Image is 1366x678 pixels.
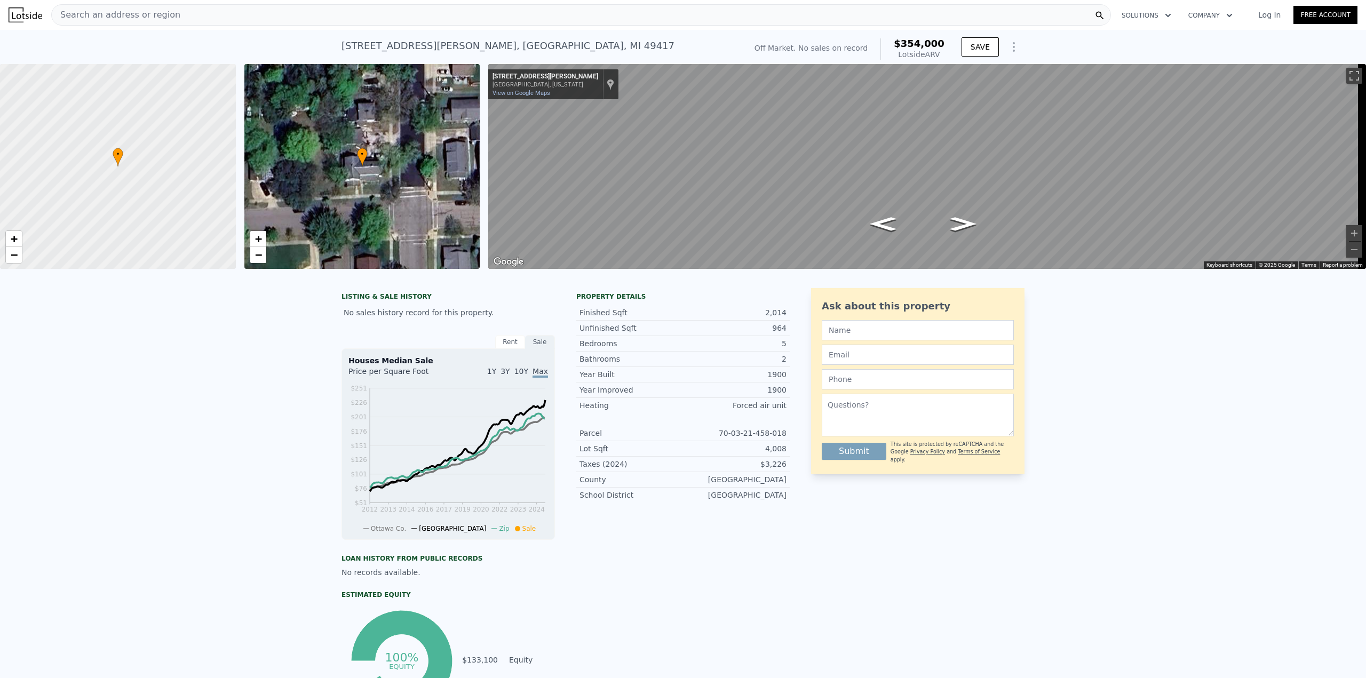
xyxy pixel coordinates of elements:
tspan: $76 [355,485,367,492]
tspan: equity [389,662,415,670]
div: Off Market. No sales on record [755,43,868,53]
div: Taxes (2024) [579,459,683,469]
div: 2 [683,354,787,364]
div: Map [488,64,1366,269]
a: View on Google Maps [493,90,550,97]
span: 1Y [487,367,496,376]
div: No records available. [341,567,555,578]
span: • [113,149,123,159]
div: $3,226 [683,459,787,469]
div: No sales history record for this property. [341,303,555,322]
tspan: $201 [351,413,367,421]
div: 964 [683,323,787,333]
div: Price per Square Foot [348,366,448,383]
span: Ottawa Co. [371,525,407,532]
a: Show location on map [607,78,614,90]
div: • [113,148,123,166]
div: This site is protected by reCAPTCHA and the Google and apply. [891,441,1014,464]
tspan: 2017 [436,506,452,513]
div: [STREET_ADDRESS][PERSON_NAME] [493,73,598,81]
div: Lot Sqft [579,443,683,454]
button: Show Options [1003,36,1024,58]
div: 2,014 [683,307,787,318]
input: Email [822,345,1014,365]
div: [GEOGRAPHIC_DATA] [683,490,787,500]
div: [STREET_ADDRESS][PERSON_NAME] , [GEOGRAPHIC_DATA] , MI 49417 [341,38,674,53]
div: Year Built [579,369,683,380]
div: 1900 [683,369,787,380]
a: Zoom out [6,247,22,263]
button: Zoom out [1346,242,1362,258]
span: Sale [522,525,536,532]
path: Go West, Pennoyer Ave [859,214,907,234]
input: Phone [822,369,1014,389]
tspan: 2019 [454,506,471,513]
path: Go East, Pennoyer Ave [939,214,987,234]
td: $133,100 [462,654,498,666]
tspan: 100% [385,651,418,664]
a: Privacy Policy [910,449,945,454]
a: Terms of Service [958,449,1000,454]
a: Log In [1245,10,1293,20]
button: Submit [822,443,886,460]
div: [GEOGRAPHIC_DATA], [US_STATE] [493,81,598,88]
div: Heating [579,400,683,411]
a: Zoom in [6,231,22,247]
div: Parcel [579,428,683,438]
div: LISTING & SALE HISTORY [341,292,555,303]
div: Bathrooms [579,354,683,364]
button: Solutions [1113,6,1180,25]
div: School District [579,490,683,500]
span: [GEOGRAPHIC_DATA] [419,525,486,532]
button: Zoom in [1346,225,1362,241]
a: Terms [1301,262,1316,268]
tspan: 2022 [491,506,508,513]
div: Property details [576,292,790,301]
tspan: $101 [351,470,367,478]
span: + [11,232,18,245]
span: − [11,248,18,261]
span: Max [533,367,548,378]
tspan: 2016 [417,506,434,513]
tspan: $176 [351,428,367,435]
a: Zoom in [250,231,266,247]
tspan: $51 [355,499,367,507]
a: Free Account [1293,6,1357,24]
div: Street View [488,64,1366,269]
div: Ask about this property [822,299,1014,314]
div: [GEOGRAPHIC_DATA] [683,474,787,485]
button: Toggle fullscreen view [1346,68,1362,84]
span: $354,000 [894,38,944,49]
img: Lotside [9,7,42,22]
div: Finished Sqft [579,307,683,318]
a: Report a problem [1323,262,1363,268]
tspan: 2012 [362,506,378,513]
tspan: 2014 [399,506,415,513]
button: Company [1180,6,1241,25]
div: Unfinished Sqft [579,323,683,333]
span: + [255,232,261,245]
a: Zoom out [250,247,266,263]
div: Sale [525,335,555,349]
button: Keyboard shortcuts [1206,261,1252,269]
tspan: 2013 [380,506,396,513]
span: − [255,248,261,261]
div: Rent [495,335,525,349]
span: © 2025 Google [1259,262,1295,268]
a: Open this area in Google Maps (opens a new window) [491,255,526,269]
div: Houses Median Sale [348,355,548,366]
button: SAVE [962,37,999,57]
div: Bedrooms [579,338,683,349]
div: • [357,148,368,166]
div: 1900 [683,385,787,395]
td: Equity [507,654,555,666]
div: County [579,474,683,485]
div: 4,008 [683,443,787,454]
img: Google [491,255,526,269]
tspan: 2023 [510,506,527,513]
tspan: 2020 [473,506,489,513]
tspan: $226 [351,399,367,406]
span: Zip [499,525,509,532]
div: Estimated Equity [341,591,555,599]
span: • [357,149,368,159]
